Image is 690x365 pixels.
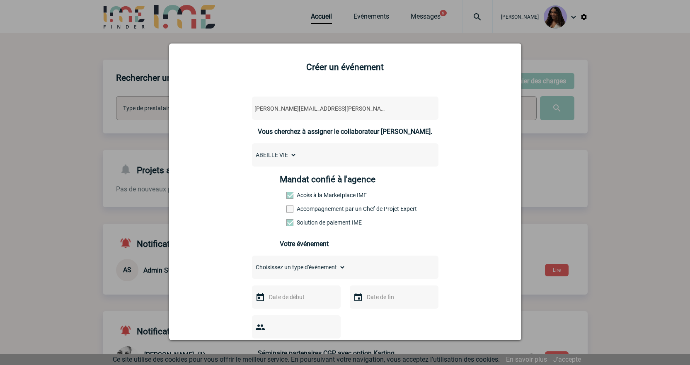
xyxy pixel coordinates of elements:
[286,219,323,226] label: Conformité aux process achat client, Prise en charge de la facturation, Mutualisation de plusieur...
[251,103,396,114] span: Catherine.ranson@abeille-assurances.fr
[267,292,324,302] input: Date de début
[179,62,511,72] h2: Créer un événement
[280,240,410,248] h3: Votre événement
[286,192,323,198] label: Accès à la Marketplace IME
[286,205,323,212] label: Prestation payante
[280,174,375,184] h4: Mandat confié à l'agence
[252,128,438,135] p: Vous cherchez à assigner le collaborateur [PERSON_NAME].
[365,292,422,302] input: Date de fin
